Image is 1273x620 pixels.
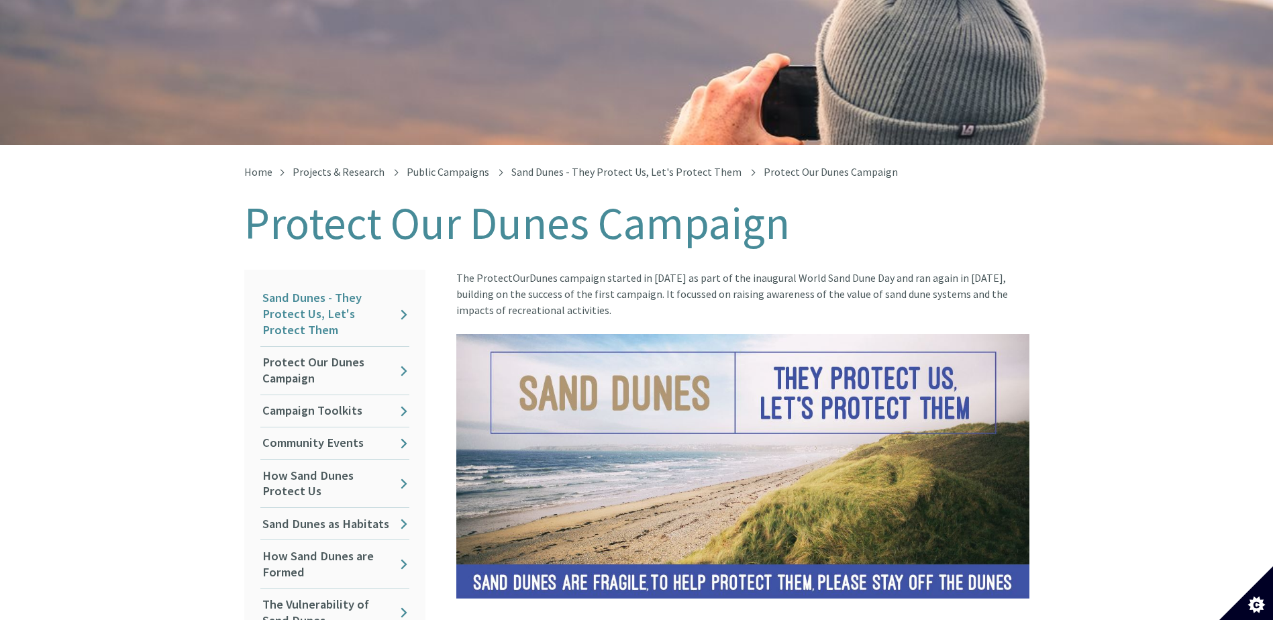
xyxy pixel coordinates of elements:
[260,347,409,395] a: Protect Our Dunes Campaign
[260,508,409,539] a: Sand Dunes as Habitats
[260,540,409,588] a: How Sand Dunes are Formed
[764,165,898,178] span: Protect Our Dunes Campaign
[260,282,409,346] a: Sand Dunes - They Protect Us, Let's Protect Them
[1219,566,1273,620] button: Set cookie preferences
[260,427,409,459] a: Community Events
[260,395,409,427] a: Campaign Toolkits
[244,199,1029,248] h1: Protect Our Dunes Campaign
[244,165,272,178] a: Home
[260,460,409,507] a: How Sand Dunes Protect Us
[293,165,385,178] a: Projects & Research
[407,165,489,178] a: Public Campaigns
[511,165,742,178] a: Sand Dunes - They Protect Us, Let's Protect Them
